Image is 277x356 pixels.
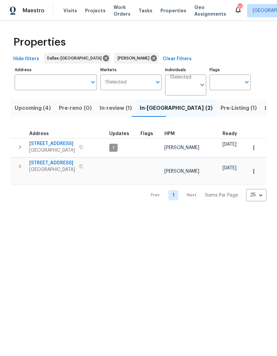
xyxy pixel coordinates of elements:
span: In-[GEOGRAPHIC_DATA] (2) [140,103,213,113]
span: 1 Selected [105,80,127,85]
span: Properties [13,39,66,46]
span: Geo Assignments [194,4,226,17]
nav: Pagination Navigation [144,189,266,201]
span: Visits [63,7,77,14]
span: Tasks [138,8,152,13]
span: Hide filters [13,55,39,63]
span: Pre-reno (0) [59,103,92,113]
span: [STREET_ADDRESS] [29,160,75,166]
span: In-review (1) [100,103,132,113]
span: Updates [109,131,129,136]
span: [PERSON_NAME] [164,145,199,150]
span: Clear Filters [163,55,192,63]
div: 51 [237,4,242,11]
span: [STREET_ADDRESS] [29,140,75,147]
div: Dallas-[GEOGRAPHIC_DATA] [44,53,110,64]
span: [DATE] [223,166,236,170]
button: Open [88,78,98,87]
p: Items Per Page [205,192,238,199]
span: Address [29,131,49,136]
button: Hide filters [11,53,42,65]
span: Dallas-[GEOGRAPHIC_DATA] [47,55,104,62]
label: Markets [100,68,162,72]
label: Individuals [165,68,206,72]
button: Open [198,80,207,89]
div: Earliest renovation start date (first business day after COE or Checkout) [223,131,243,136]
span: Flags [140,131,153,136]
button: Open [242,78,251,87]
div: 25 [246,186,266,204]
span: Maestro [23,7,45,14]
label: Flags [210,68,251,72]
button: Open [153,78,162,87]
span: [PERSON_NAME] [118,55,152,62]
span: [GEOGRAPHIC_DATA] [29,166,75,173]
span: 1 Selected [170,75,191,80]
span: Work Orders [114,4,131,17]
div: [PERSON_NAME] [114,53,158,64]
span: HPM [164,131,175,136]
span: Projects [85,7,106,14]
span: [DATE] [223,142,236,147]
span: 1 [110,145,117,151]
a: Goto page 1 [168,190,178,200]
span: Ready [223,131,237,136]
button: Clear Filters [160,53,194,65]
span: Properties [160,7,186,14]
label: Address [15,68,97,72]
span: [PERSON_NAME] [164,169,199,174]
span: [GEOGRAPHIC_DATA] [29,147,75,154]
span: Pre-Listing (1) [221,103,257,113]
span: Upcoming (4) [15,103,51,113]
